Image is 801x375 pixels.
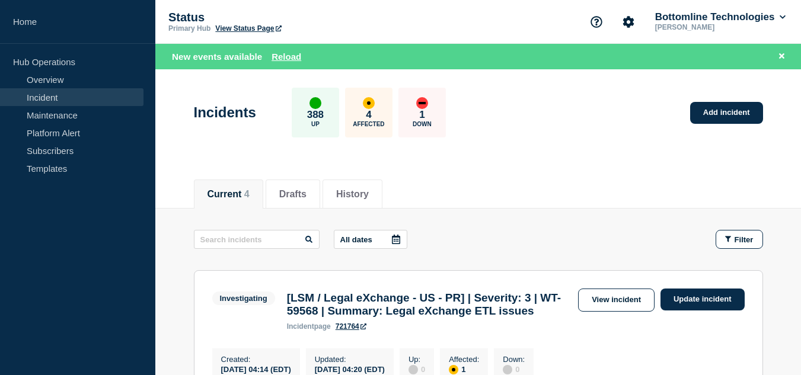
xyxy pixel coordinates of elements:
p: Status [168,11,406,24]
div: [DATE] 04:14 (EDT) [221,364,291,374]
button: Current 4 [208,189,250,200]
p: Up [311,121,320,127]
button: Bottomline Technologies [653,11,788,23]
p: All dates [340,235,372,244]
p: Down : [503,355,525,364]
a: View Status Page [215,24,281,33]
div: up [309,97,321,109]
button: Reload [272,52,301,62]
button: Filter [716,230,763,249]
button: Account settings [616,9,641,34]
div: [DATE] 04:20 (EDT) [315,364,385,374]
a: Update incident [660,289,745,310]
button: All dates [334,230,407,249]
p: 4 [366,109,371,121]
p: 1 [419,109,425,121]
p: [PERSON_NAME] [653,23,776,31]
a: Add incident [690,102,763,124]
p: Down [413,121,432,127]
span: 4 [244,189,250,199]
div: 1 [449,364,479,374]
div: disabled [503,365,512,374]
div: affected [449,365,458,374]
span: Filter [735,235,754,244]
div: down [416,97,428,109]
span: incident [287,322,314,331]
div: 0 [503,364,525,374]
h3: [LSM / Legal eXchange - US - PR] | Severity: 3 | WT-59568 | Summary: Legal eXchange ETL issues [287,291,572,318]
p: Affected [353,121,384,127]
span: New events available [172,52,262,62]
p: Updated : [315,355,385,364]
p: Primary Hub [168,24,210,33]
h1: Incidents [194,104,256,121]
p: Created : [221,355,291,364]
a: View incident [578,289,655,312]
button: Drafts [279,189,307,200]
div: disabled [409,365,418,374]
div: 0 [409,364,425,374]
button: Support [584,9,609,34]
p: Up : [409,355,425,364]
p: page [287,322,331,331]
button: History [336,189,369,200]
p: Affected : [449,355,479,364]
p: 388 [307,109,324,121]
div: affected [363,97,375,109]
input: Search incidents [194,230,320,249]
span: Investigating [212,291,275,305]
a: 721764 [336,322,366,331]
